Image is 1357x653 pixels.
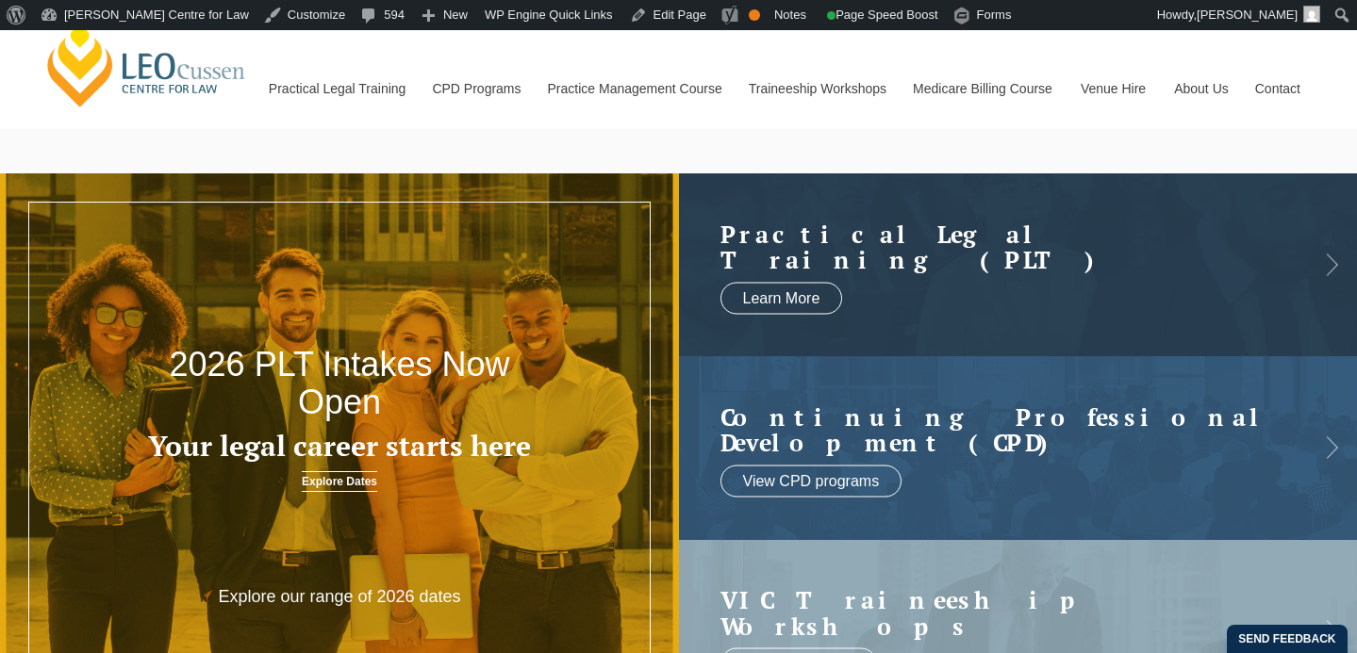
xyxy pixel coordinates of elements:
h2: Practical Legal Training (PLT) [720,220,1279,272]
iframe: LiveChat chat widget [1231,527,1310,606]
a: Practical Legal Training [255,48,419,129]
a: About Us [1160,48,1241,129]
a: Explore Dates [302,471,377,492]
h2: Continuing Professional Development (CPD) [720,403,1279,455]
a: View CPD programs [720,465,902,497]
a: Traineeship Workshops [735,48,899,129]
a: Learn More [720,282,843,314]
p: Explore our range of 2026 dates [204,586,475,608]
a: Practical LegalTraining (PLT) [720,220,1279,272]
a: Practice Management Course [534,48,735,129]
a: Medicare Billing Course [899,48,1067,129]
div: OK [749,9,760,21]
a: VIC Traineeship Workshops [720,587,1279,639]
h2: 2026 PLT Intakes Now Open [136,346,543,420]
a: Contact [1241,48,1315,129]
a: CPD Programs [418,48,533,129]
a: [PERSON_NAME] Centre for Law [42,21,251,109]
span: [PERSON_NAME] [1197,8,1298,22]
a: Venue Hire [1067,48,1160,129]
h3: Your legal career starts here [136,431,543,462]
a: Continuing ProfessionalDevelopment (CPD) [720,403,1279,455]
